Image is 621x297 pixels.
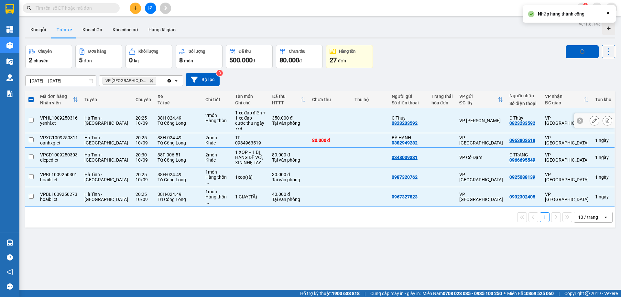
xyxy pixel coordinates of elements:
div: 0823233592 [509,121,535,126]
span: kg [134,58,139,63]
div: 38F-006.51 [158,152,199,157]
img: warehouse-icon [6,58,13,65]
div: 1 [595,155,611,160]
img: warehouse-icon [6,42,13,49]
div: Nhập hàng thành công [538,10,584,17]
div: 350.000 đ [272,115,305,121]
div: Tạo kho hàng mới [602,22,615,35]
div: 40.000 đ [272,192,305,197]
img: dashboard-icon [6,26,13,33]
div: VP [GEOGRAPHIC_DATA] [545,135,589,145]
button: Đơn hàng5đơn [75,45,122,68]
div: hoaibl.ct [40,177,78,182]
div: Mã đơn hàng [40,94,73,99]
span: đơn [84,58,92,63]
span: Miền Nam [422,290,502,297]
div: VP [GEOGRAPHIC_DATA] [545,192,589,202]
div: 0382949282 [392,140,418,145]
div: Xe [158,94,199,99]
div: ĐC lấy [459,100,498,105]
div: 10/09 [136,177,151,182]
button: loading Nhập hàng [566,45,599,58]
div: Từ Công Long [158,197,199,202]
div: 80.000 đ [272,152,305,157]
span: Hà Tĩnh - [GEOGRAPHIC_DATA] [84,115,128,126]
div: 0932302405 [509,194,535,199]
div: Người nhận [509,93,539,98]
div: 20:25 [136,192,151,197]
div: 38H-024.49 [158,115,199,121]
div: TP [235,135,266,140]
span: 27 [330,56,337,64]
div: Sửa đơn hàng [590,116,599,125]
span: 2 [29,56,32,64]
div: Chi tiết [205,97,229,102]
div: C TRANG [509,152,539,157]
div: VP [GEOGRAPHIC_DATA] [459,135,503,145]
div: Chưa thu [289,49,305,54]
div: 10/09 [136,157,151,163]
div: VP nhận [545,94,583,99]
span: món [184,58,193,63]
span: question-circle [7,254,13,260]
span: Hà Tĩnh - [GEOGRAPHIC_DATA] [84,192,128,202]
div: VPXG1009250311 [40,135,78,140]
span: 500.000 [229,56,253,64]
div: 0987320762 [392,175,418,180]
button: Khối lượng0kg [125,45,172,68]
div: Số điện thoại [509,101,539,106]
button: plus [130,3,141,14]
svg: open [603,215,608,220]
div: 0966695549 [509,157,535,163]
span: | [365,290,365,297]
div: 0925088139 [509,175,535,180]
span: Miền Bắc [507,290,554,297]
div: VP Cổ Đạm [459,155,503,160]
span: đ [253,58,255,63]
input: Tìm tên, số ĐT hoặc mã đơn [36,5,112,12]
div: Từ Công Long [158,140,199,145]
span: Hà Tĩnh - [GEOGRAPHIC_DATA] [84,172,128,182]
div: Từ Công Long [158,157,199,163]
div: 38H-024.49 [158,172,199,177]
div: 0984963519 [235,140,266,145]
img: warehouse-icon [6,239,13,246]
div: 38H-024.49 [158,135,199,140]
span: ... [205,199,209,205]
button: Kho công nợ [107,22,143,37]
div: Trạng thái [431,94,453,99]
div: Chuyến [136,97,151,102]
img: logo-vxr [5,4,14,14]
div: 0348009331 [392,155,418,160]
div: VPBL1009250273 [40,192,78,197]
div: 0967327823 [392,194,418,199]
div: VP [GEOGRAPHIC_DATA] [545,115,589,126]
button: Hàng đã giao [143,22,181,37]
sup: 3 [216,70,223,76]
span: phuonghd.ct [538,4,577,12]
button: Bộ lọc [186,73,220,86]
button: Hàng tồn27đơn [326,45,373,68]
div: 20:25 [136,135,151,140]
div: 1 [595,194,611,199]
div: Ghi chú [235,100,266,105]
div: Hàng thông thường [205,175,229,185]
div: Người gửi [392,94,425,99]
div: Hàng thông thường [205,194,229,205]
svg: Clear all [167,78,172,83]
div: 20:30 [136,152,151,157]
button: Trên xe [51,22,77,37]
span: Cung cấp máy in - giấy in: [370,290,421,297]
img: solution-icon [6,90,13,97]
span: ... [205,123,209,128]
li: Cổ Đạm, xã [GEOGRAPHIC_DATA], [GEOGRAPHIC_DATA] [60,16,270,24]
span: notification [7,269,13,275]
span: 0 [129,56,133,64]
div: VPCD1009250303 [40,152,78,157]
strong: 0708 023 035 - 0935 103 250 [443,291,502,296]
div: VP [GEOGRAPHIC_DATA] [459,172,503,182]
div: Chuyến [38,49,52,54]
div: VP [GEOGRAPHIC_DATA] [545,172,589,182]
span: aim [163,6,168,10]
span: copyright [585,291,590,296]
